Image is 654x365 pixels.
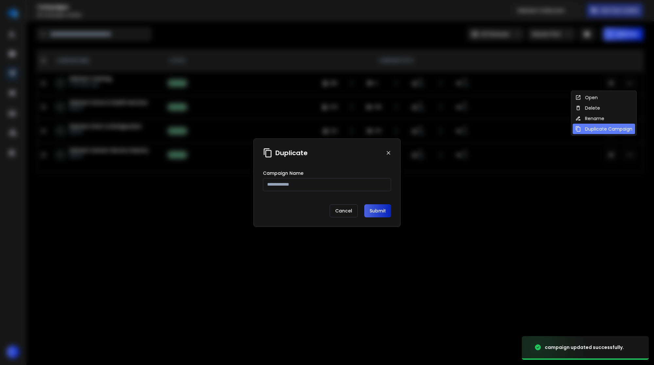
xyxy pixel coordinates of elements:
label: Campaign Name [263,171,303,175]
div: Open [575,94,598,101]
p: Cancel [330,204,358,217]
div: Delete [575,105,600,111]
div: campaign updated successfully. [545,344,624,351]
button: Submit [364,204,391,217]
div: Duplicate Campaign [575,126,632,132]
div: Rename [575,115,604,122]
h1: Duplicate [275,148,308,157]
